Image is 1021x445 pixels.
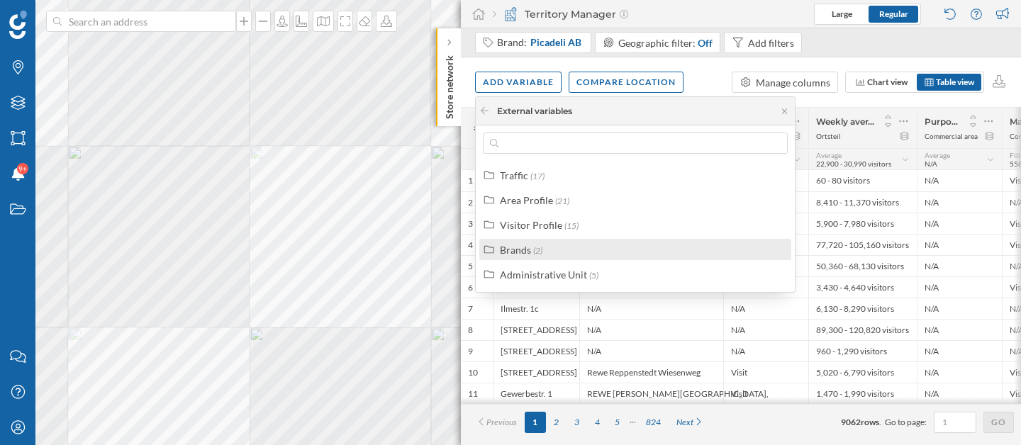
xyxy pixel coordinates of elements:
[867,77,908,87] span: Chart view
[468,367,478,378] div: 10
[816,151,842,159] span: Average
[564,220,579,231] span: (15)
[493,319,579,340] div: [STREET_ADDRESS]
[723,361,808,383] div: Visit
[468,122,486,135] span: #
[579,361,723,383] div: Rewe Reppenstedt Wiesenweg
[917,255,1002,276] div: N/A
[468,175,473,186] div: 1
[925,116,959,127] span: Purpose of visit: Work ([DATE] to [DATE])
[442,50,457,119] p: Store network
[589,270,598,281] span: (5)
[530,35,581,50] span: ​Picadeli AB​
[925,151,950,159] span: Average
[500,269,587,281] div: Administrative Unit
[808,319,917,340] div: 89,300 - 120,820 visitors
[493,361,579,383] div: [STREET_ADDRESS]
[468,218,473,230] div: 3
[500,169,528,181] div: Traffic
[579,383,723,404] div: REWE [PERSON_NAME][GEOGRAPHIC_DATA],
[468,346,473,357] div: 9
[808,361,917,383] div: 5,020 - 6,790 visitors
[885,416,927,429] span: Go to page:
[468,325,473,336] div: 8
[925,131,978,141] div: Commercial area
[816,116,874,127] span: Weekly average workers ([DATE] to [DATE])
[468,282,473,293] div: 6
[493,383,579,404] div: Gewerbestr. 1
[618,37,696,49] span: Geographic filter:
[579,319,723,340] div: N/A
[500,219,562,231] div: Visitor Profile
[808,191,917,213] div: 8,410 - 11,370 visitors
[723,319,808,340] div: N/A
[493,340,579,361] div: [STREET_ADDRESS]
[808,340,917,361] div: 960 - 1,290 visitors
[493,298,579,319] div: Ilmestr. 1c
[579,298,723,319] div: N/A
[497,35,583,50] div: Brand:
[468,240,473,251] div: 4
[917,213,1002,234] div: N/A
[497,105,572,118] div: External variables
[938,415,972,429] input: 1
[9,11,27,39] img: Geoblink Logo
[533,245,542,256] span: (2)
[832,9,852,19] span: Large
[493,7,628,21] div: Territory Manager
[925,159,937,168] span: N/A
[756,75,830,90] div: Manage columns
[879,9,908,19] span: Regular
[468,388,478,400] div: 11
[917,298,1002,319] div: N/A
[468,303,473,315] div: 7
[500,244,531,256] div: Brands
[917,276,1002,298] div: N/A
[808,276,917,298] div: 3,430 - 4,640 visitors
[936,77,974,87] span: Table view
[723,340,808,361] div: N/A
[30,10,81,23] span: Support
[579,340,723,361] div: N/A
[917,361,1002,383] div: N/A
[861,417,879,427] span: rows
[808,234,917,255] div: 77,720 - 105,160 visitors
[808,255,917,276] div: 50,360 - 68,130 visitors
[808,213,917,234] div: 5,900 - 7,980 visitors
[917,319,1002,340] div: N/A
[503,7,518,21] img: territory-manager.svg
[917,191,1002,213] div: N/A
[723,383,808,404] div: Visit
[555,196,569,206] span: (21)
[723,298,808,319] div: N/A
[816,159,891,168] span: 22,900 - 30,990 visitors
[879,417,881,427] span: .
[468,261,473,272] div: 5
[808,170,917,191] div: 60 - 80 visitors
[18,162,27,176] span: 9+
[468,197,473,208] div: 2
[698,35,713,50] div: Off
[917,170,1002,191] div: N/A
[500,194,553,206] div: Area Profile
[841,417,861,427] span: 9062
[816,131,841,141] div: Ortsteil
[808,298,917,319] div: 6,130 - 8,290 visitors
[917,234,1002,255] div: N/A
[748,35,794,50] div: Add filters
[917,383,1002,404] div: N/A
[917,340,1002,361] div: N/A
[530,171,545,181] span: (17)
[808,383,917,404] div: 1,470 - 1,990 visitors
